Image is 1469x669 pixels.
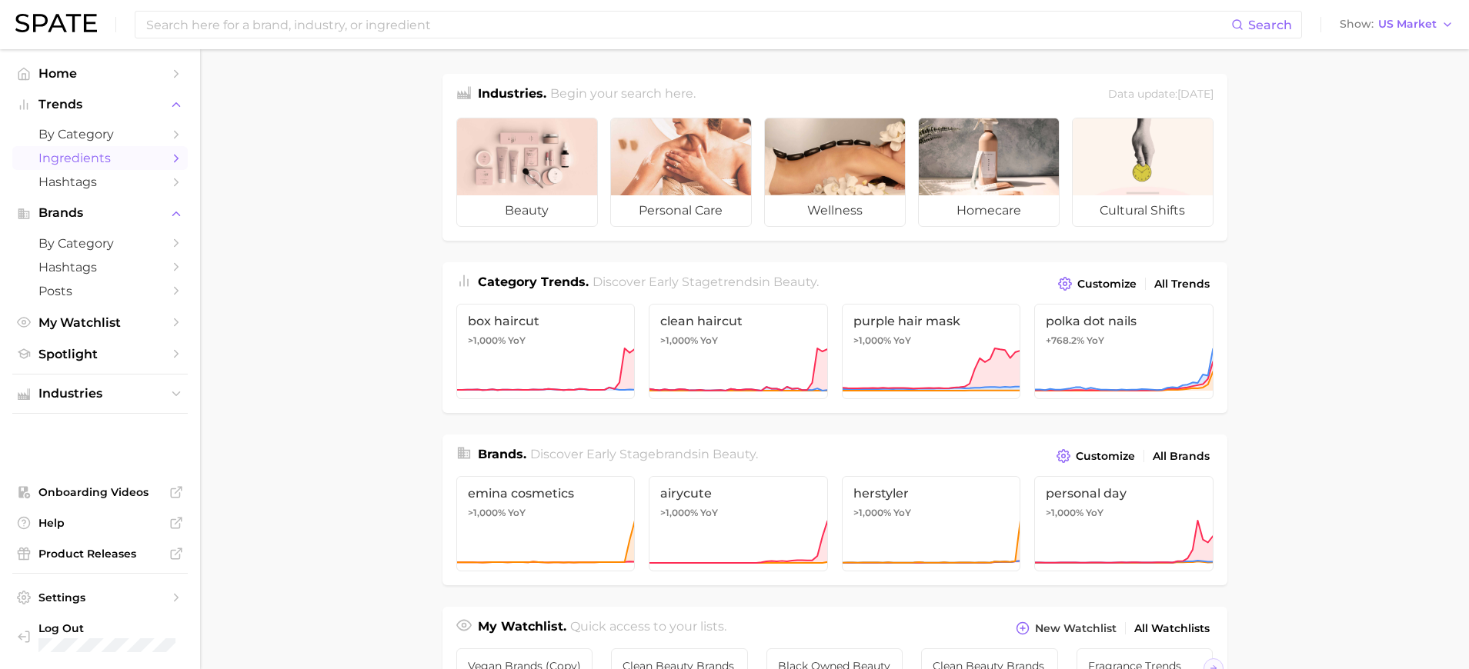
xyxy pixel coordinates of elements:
[12,279,188,303] a: Posts
[1046,507,1083,518] span: >1,000%
[12,617,188,657] a: Log out. Currently logged in with e-mail jenine.guerriero@givaudan.com.
[12,62,188,85] a: Home
[38,547,162,561] span: Product Releases
[842,304,1021,399] a: purple hair mask>1,000% YoY
[918,118,1060,227] a: homecare
[1035,622,1117,635] span: New Watchlist
[700,334,718,347] span: YoY
[593,275,819,289] span: Discover Early Stage trends in .
[764,118,906,227] a: wellness
[660,314,816,328] span: clean haircut
[1086,507,1103,519] span: YoY
[468,507,506,518] span: >1,000%
[853,507,891,518] span: >1,000%
[1054,273,1140,295] button: Customize
[457,195,597,226] span: beauty
[12,255,188,279] a: Hashtags
[12,146,188,170] a: Ingredients
[12,586,188,609] a: Settings
[570,617,726,639] h2: Quick access to your lists.
[1130,618,1214,639] a: All Watchlists
[145,12,1231,38] input: Search here for a brand, industry, or ingredient
[1046,314,1202,328] span: polka dot nails
[660,507,698,518] span: >1,000%
[1034,304,1214,399] a: polka dot nails+768.2% YoY
[12,93,188,116] button: Trends
[1154,278,1210,291] span: All Trends
[700,507,718,519] span: YoY
[853,486,1010,501] span: herstyler
[773,275,816,289] span: beauty
[610,118,752,227] a: personal care
[1336,15,1457,35] button: ShowUS Market
[478,85,546,105] h1: Industries.
[1134,622,1210,635] span: All Watchlists
[38,485,162,499] span: Onboarding Videos
[1046,334,1084,346] span: +768.2%
[38,621,212,635] span: Log Out
[38,260,162,275] span: Hashtags
[1046,486,1202,501] span: personal day
[38,315,162,330] span: My Watchlist
[468,314,624,328] span: box haircut
[853,334,891,346] span: >1,000%
[919,195,1059,226] span: homecare
[1087,334,1104,347] span: YoY
[765,195,905,226] span: wellness
[38,175,162,189] span: Hashtags
[38,236,162,251] span: by Category
[12,231,188,255] a: by Category
[1340,20,1374,28] span: Show
[893,507,911,519] span: YoY
[842,476,1021,571] a: herstyler>1,000% YoY
[478,275,589,289] span: Category Trends .
[38,127,162,141] span: by Category
[12,170,188,194] a: Hashtags
[12,481,188,504] a: Onboarding Videos
[12,542,188,565] a: Product Releases
[530,447,758,461] span: Discover Early Stage brands in .
[38,98,162,111] span: Trends
[478,617,566,639] h1: My Watchlist.
[508,334,526,347] span: YoY
[456,304,636,399] a: box haircut>1,000% YoY
[660,334,698,346] span: >1,000%
[12,342,188,366] a: Spotlight
[611,195,751,226] span: personal care
[713,447,756,461] span: beauty
[1053,445,1138,467] button: Customize
[478,447,526,461] span: Brands .
[1076,450,1135,463] span: Customize
[893,334,911,347] span: YoY
[649,476,828,571] a: airycute>1,000% YoY
[12,382,188,405] button: Industries
[1073,195,1213,226] span: cultural shifts
[38,66,162,81] span: Home
[1108,85,1214,105] div: Data update: [DATE]
[1012,617,1120,639] button: New Watchlist
[550,85,696,105] h2: Begin your search here.
[1248,18,1292,32] span: Search
[468,334,506,346] span: >1,000%
[1077,278,1137,291] span: Customize
[38,151,162,165] span: Ingredients
[468,486,624,501] span: emina cosmetics
[38,387,162,401] span: Industries
[660,486,816,501] span: airycute
[508,507,526,519] span: YoY
[12,201,188,225] button: Brands
[649,304,828,399] a: clean haircut>1,000% YoY
[38,347,162,361] span: Spotlight
[12,311,188,334] a: My Watchlist
[38,591,162,604] span: Settings
[1034,476,1214,571] a: personal day>1,000% YoY
[456,118,598,227] a: beauty
[1150,274,1214,295] a: All Trends
[456,476,636,571] a: emina cosmetics>1,000% YoY
[1153,450,1210,463] span: All Brands
[38,206,162,220] span: Brands
[1072,118,1214,227] a: cultural shifts
[12,122,188,146] a: by Category
[38,284,162,298] span: Posts
[38,516,162,530] span: Help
